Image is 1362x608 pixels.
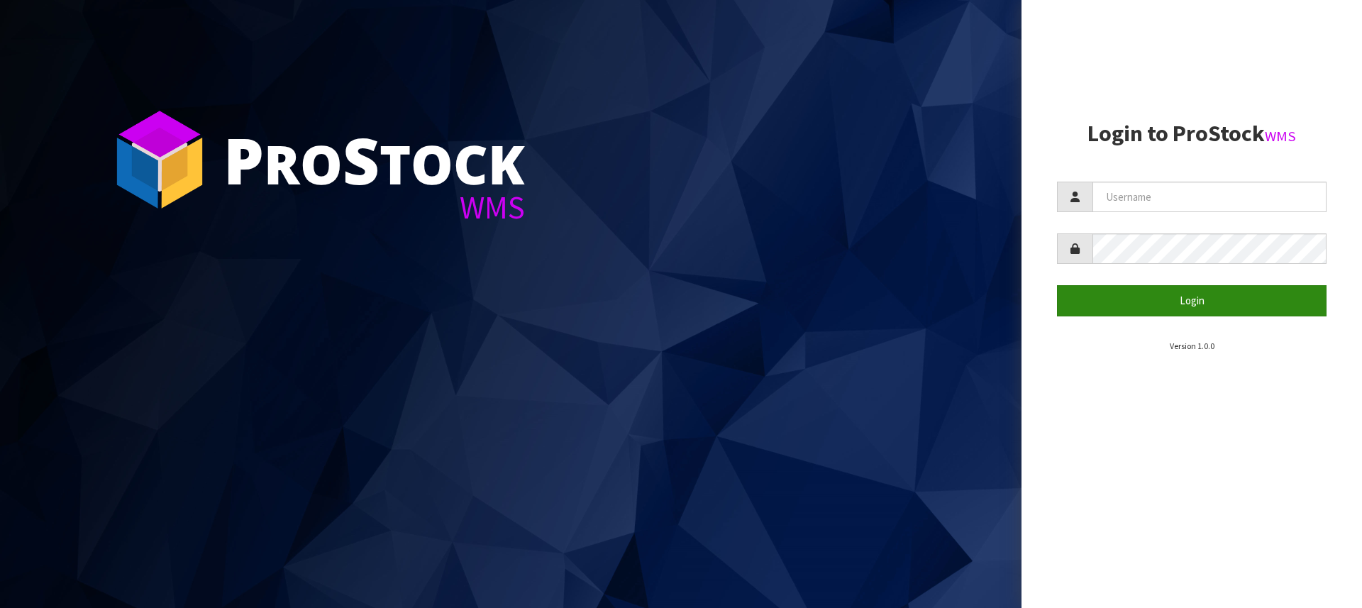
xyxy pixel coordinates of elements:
div: ro tock [223,128,525,192]
input: Username [1092,182,1327,212]
img: ProStock Cube [106,106,213,213]
button: Login [1057,285,1327,316]
small: Version 1.0.0 [1170,341,1214,351]
span: S [343,116,380,203]
div: WMS [223,192,525,223]
small: WMS [1265,127,1296,145]
h2: Login to ProStock [1057,121,1327,146]
span: P [223,116,264,203]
